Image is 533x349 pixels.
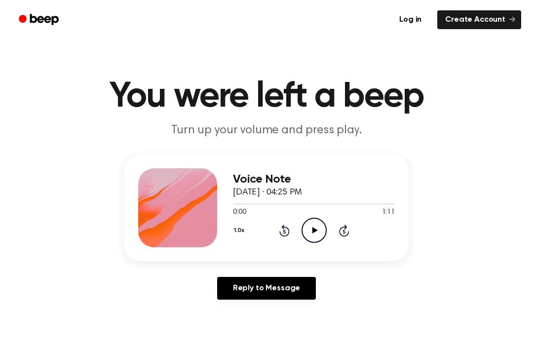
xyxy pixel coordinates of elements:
a: Log in [389,8,431,31]
a: Reply to Message [217,277,316,300]
span: 0:00 [233,207,246,218]
span: [DATE] · 04:25 PM [233,188,302,197]
h3: Voice Note [233,173,395,186]
h1: You were left a beep [14,79,519,115]
button: 1.0x [233,222,248,239]
p: Turn up your volume and press play. [77,122,456,139]
a: Create Account [437,10,521,29]
span: 1:11 [382,207,395,218]
a: Beep [12,10,68,30]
